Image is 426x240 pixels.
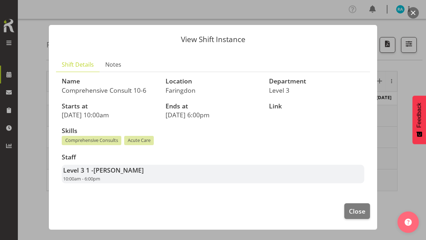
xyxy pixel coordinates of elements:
h3: Skills [62,127,364,134]
button: Close [344,203,370,219]
span: Comprehensive Consults [65,137,118,144]
p: View Shift Instance [56,36,370,43]
h3: Department [269,78,364,85]
h3: Location [166,78,261,85]
p: [DATE] 10:00am [62,111,157,119]
h3: Staff [62,154,364,161]
button: Feedback - Show survey [412,96,426,144]
strong: Level 3 1 - [63,166,144,174]
span: Feedback [416,103,422,128]
span: 10:00am - 6:00pm [63,175,100,182]
span: [PERSON_NAME] [93,166,144,174]
span: Notes [105,60,121,69]
span: Shift Details [62,60,94,69]
span: Acute Care [128,137,151,144]
p: Level 3 [269,86,364,94]
p: [DATE] 6:00pm [166,111,261,119]
img: help-xxl-2.png [405,219,412,226]
h3: Starts at [62,103,157,110]
p: Faringdon [166,86,261,94]
h3: Ends at [166,103,261,110]
h3: Link [269,103,364,110]
span: Close [349,206,365,216]
p: Comprehensive Consult 10-6 [62,86,157,94]
h3: Name [62,78,157,85]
